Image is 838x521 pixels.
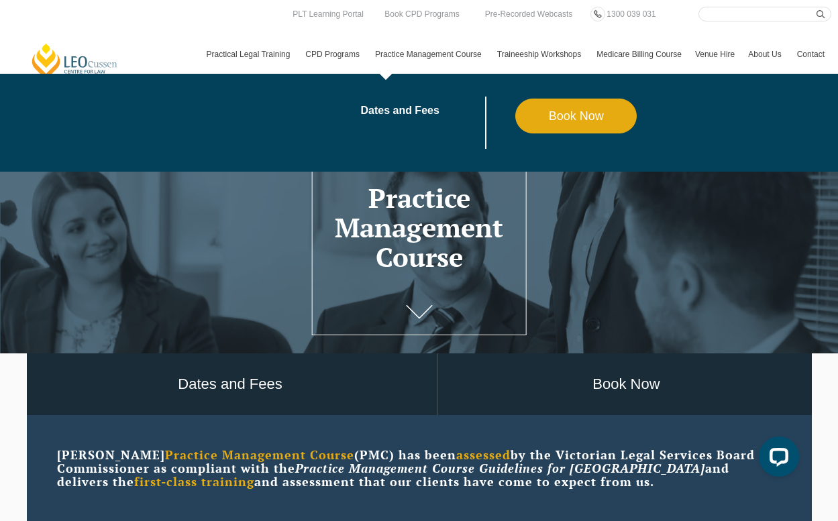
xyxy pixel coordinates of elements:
[482,7,576,21] a: Pre-Recorded Webcasts
[134,473,254,489] strong: first-class training
[490,35,590,74] a: Traineeship Workshops
[23,353,437,416] a: Dates and Fees
[289,7,367,21] a: PLT Learning Portal
[607,9,656,19] span: 1300 039 031
[165,447,354,463] strong: Practice Management Course
[603,7,659,21] a: 1300 039 031
[200,35,299,74] a: Practical Legal Training
[381,7,462,21] a: Book CPD Programs
[299,35,368,74] a: CPD Programs
[319,183,520,272] h1: Practice Management Course
[456,447,511,463] strong: assessed
[57,449,782,488] p: [PERSON_NAME] (PMC) has been by the Victorian Legal Services Board + Commissioner as compliant wi...
[30,42,119,80] a: [PERSON_NAME] Centre for Law
[360,105,515,116] a: Dates and Fees
[295,460,705,476] em: Practice Management Course Guidelines for [GEOGRAPHIC_DATA]
[438,353,815,416] a: Book Now
[748,431,804,487] iframe: LiveChat chat widget
[515,99,637,133] a: Book Now
[741,35,790,74] a: About Us
[206,105,361,116] a: blank
[790,35,831,74] a: Contact
[368,35,490,74] a: Practice Management Course
[688,35,741,74] a: Venue Hire
[590,35,688,74] a: Medicare Billing Course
